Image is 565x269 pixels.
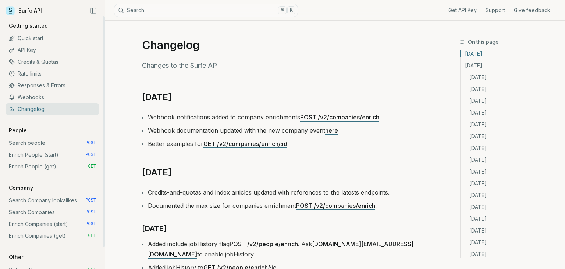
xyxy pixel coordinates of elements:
a: [DATE] [461,107,559,119]
a: Quick start [6,32,99,44]
a: Webhooks [6,91,99,103]
kbd: K [287,6,295,14]
a: [DATE] [142,91,171,103]
li: Credits-and-quotas and index articles updated with references to the latests endpoints. [148,187,423,198]
a: Give feedback [514,7,550,14]
a: [DATE] [461,142,559,154]
a: [DATE] [461,248,559,258]
a: GET /v2/companies/enrich/:id [203,140,287,147]
a: Rate limits [6,68,99,80]
li: Documented the max size for companies enrichment . [148,200,423,211]
a: [DATE] [142,223,167,234]
a: Search Company lookalikes POST [6,195,99,206]
a: here [325,127,338,134]
a: [DATE] [461,166,559,178]
a: Get API Key [448,7,477,14]
a: Search Companies POST [6,206,99,218]
span: POST [85,152,96,158]
a: Changelog [6,103,99,115]
a: [DATE] [461,237,559,248]
a: [DATE] [461,50,559,60]
a: [DATE] [461,154,559,166]
a: [DATE] [461,189,559,201]
li: Added include.jobHistory flag . Ask to enable jobHistory [148,239,423,259]
p: Company [6,184,36,192]
span: POST [85,209,96,215]
a: [DOMAIN_NAME][EMAIL_ADDRESS][DOMAIN_NAME] [148,240,413,258]
a: [DATE] [142,167,171,178]
span: GET [88,233,96,239]
a: Responses & Errors [6,80,99,91]
span: POST [85,221,96,227]
a: Enrich People (start) POST [6,149,99,161]
li: Better examples for [148,139,423,149]
a: Surfe API [6,5,42,16]
h1: Changelog [142,38,423,52]
a: [DATE] [461,130,559,142]
a: [DATE] [461,178,559,189]
a: [DATE] [461,71,559,83]
p: Other [6,254,26,261]
p: Getting started [6,22,51,29]
span: GET [88,164,96,170]
a: [DATE] [461,119,559,130]
kbd: ⌘ [278,6,286,14]
a: [DATE] [461,60,559,71]
a: [DATE] [461,95,559,107]
li: Webhook documentation updated with the new company event [148,125,423,136]
button: Collapse Sidebar [88,5,99,16]
a: POST /v2/people/enrich [230,240,298,248]
a: Enrich Companies (get) GET [6,230,99,242]
a: Credits & Quotas [6,56,99,68]
a: [DATE] [461,225,559,237]
li: Webhook notifications added to company enrichments [148,112,423,122]
span: POST [85,140,96,146]
button: Search⌘K [114,4,298,17]
a: Support [486,7,505,14]
a: [DATE] [461,213,559,225]
a: [DATE] [461,83,559,95]
a: Enrich People (get) GET [6,161,99,172]
span: POST [85,198,96,203]
p: People [6,127,30,134]
a: Enrich Companies (start) POST [6,218,99,230]
a: POST /v2/companies/enrich [300,113,379,121]
a: POST /v2/companies/enrich [296,202,375,209]
p: Changes to the Surfe API [142,60,423,71]
a: Search people POST [6,137,99,149]
h3: On this page [460,38,559,46]
a: [DATE] [461,201,559,213]
a: API Key [6,44,99,56]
